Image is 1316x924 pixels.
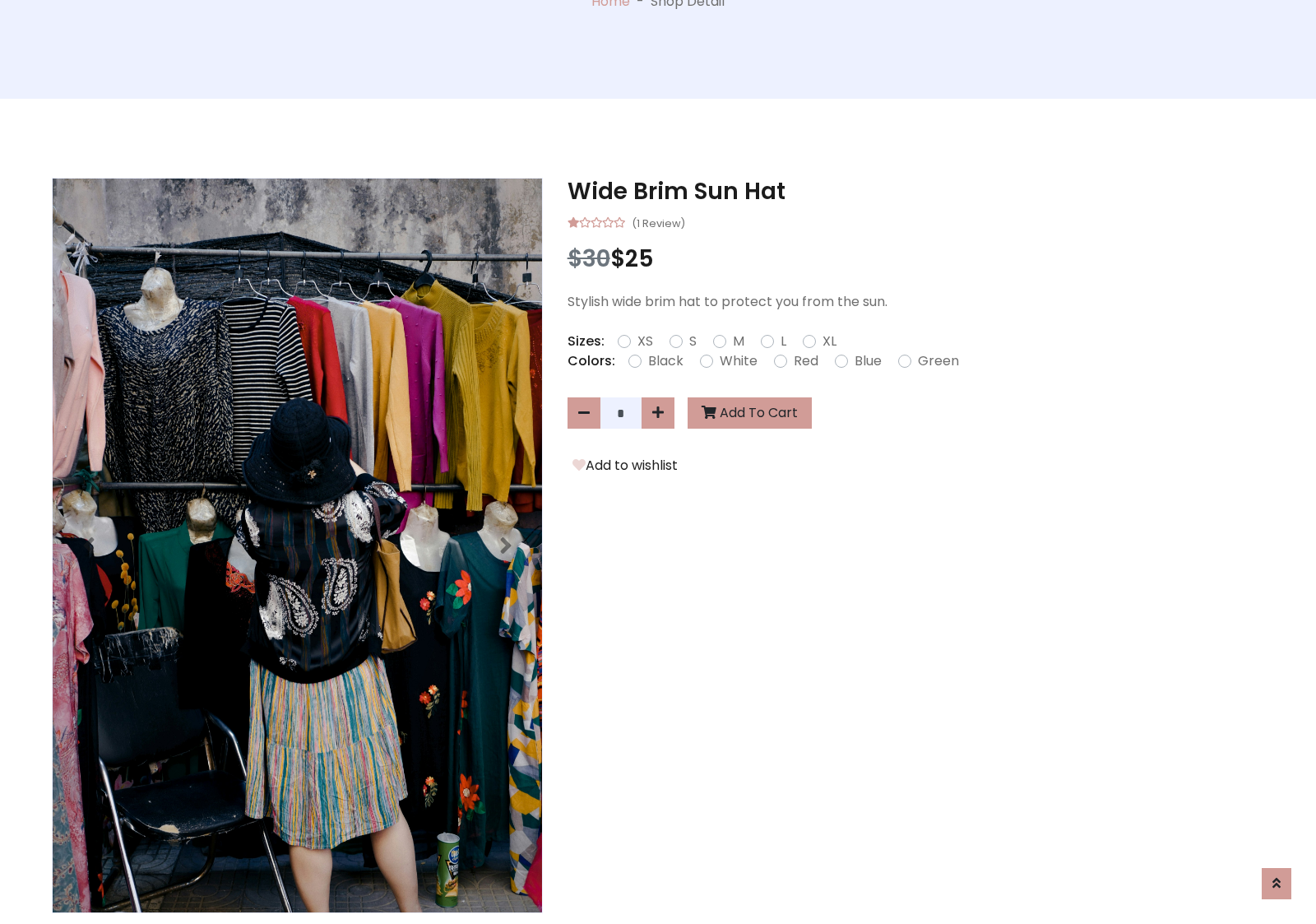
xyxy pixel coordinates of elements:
[568,178,1264,206] h3: Wide Brim Sun Hat
[568,292,1264,312] p: Stylish wide brim hat to protect you from the sun.
[53,179,542,912] img: Image
[568,351,615,371] p: Colors:
[568,455,683,476] button: Add to wishlist
[637,332,653,351] label: XS
[720,351,758,371] label: White
[689,332,697,351] label: S
[568,245,1264,273] h3: $
[648,351,683,371] label: Black
[568,243,610,275] span: $30
[794,351,818,371] label: Red
[568,332,605,351] p: Sizes:
[918,351,959,371] label: Green
[822,332,836,351] label: XL
[625,243,654,275] span: 25
[855,351,882,371] label: Blue
[733,332,744,351] label: M
[781,332,786,351] label: L
[632,212,685,232] small: (1 Review)
[688,397,812,429] button: Add To Cart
